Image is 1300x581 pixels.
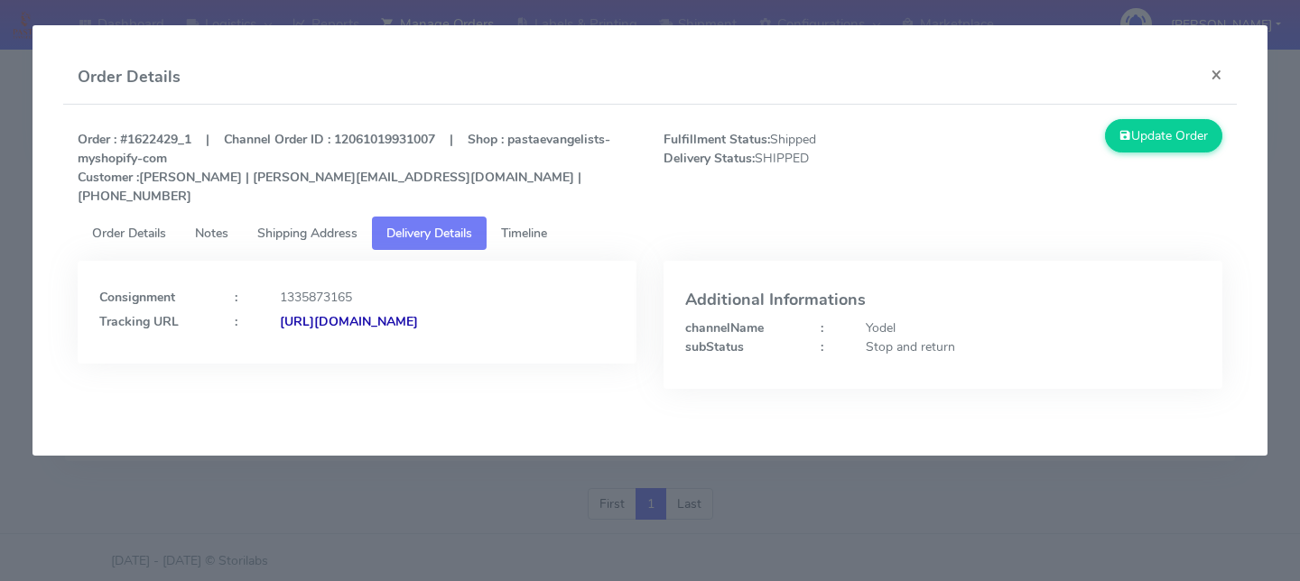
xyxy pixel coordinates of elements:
div: Yodel [852,318,1214,337]
strong: subStatus [685,338,744,355]
strong: [URL][DOMAIN_NAME] [280,313,418,330]
strong: : [821,319,823,337]
div: 1335873165 [266,288,628,307]
strong: : [235,313,237,330]
button: Close [1196,51,1237,98]
strong: channelName [685,319,764,337]
strong: Tracking URL [99,313,179,330]
strong: Consignment [99,289,175,306]
ul: Tabs [78,217,1222,250]
span: Shipping Address [257,225,357,242]
div: Stop and return [852,337,1214,356]
button: Update Order [1105,119,1222,152]
span: Order Details [92,225,166,242]
strong: Order : #1622429_1 | Channel Order ID : 12061019931007 | Shop : pastaevangelists-myshopify-com [P... [78,131,610,205]
span: Delivery Details [386,225,472,242]
strong: : [821,338,823,355]
strong: Fulfillment Status: [664,131,770,148]
strong: : [235,289,237,306]
span: Shipped SHIPPED [650,130,942,206]
span: Notes [195,225,228,242]
strong: Delivery Status: [664,150,755,167]
strong: Customer : [78,169,139,186]
h4: Additional Informations [685,291,1201,309]
h4: Order Details [78,65,181,89]
span: Timeline [501,225,547,242]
